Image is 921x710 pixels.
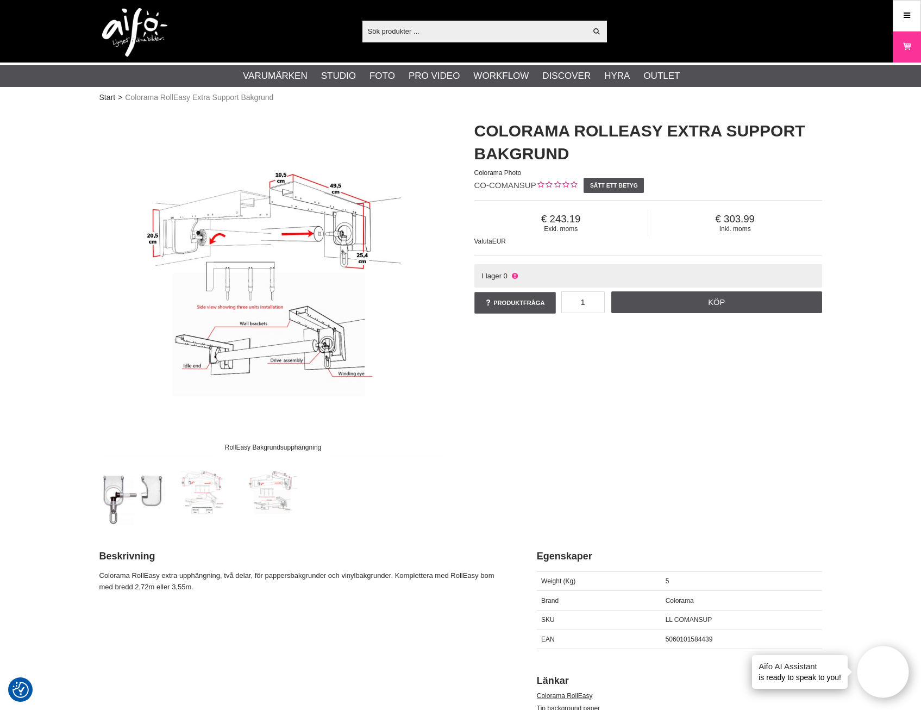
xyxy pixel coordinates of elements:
span: CO-COMANSUP [474,180,536,190]
span: Brand [541,597,559,605]
span: 0 [504,272,508,280]
h2: Egenskaper [537,550,822,563]
div: Kundbetyg: 0 [536,180,577,191]
span: SKU [541,616,555,624]
img: logo.png [102,8,167,57]
span: Colorama Photo [474,169,522,177]
span: EUR [492,238,506,245]
img: Colorama RollEasy Extra Bakgrundsupphängning [100,459,166,525]
a: Colorama RollEasy [537,692,593,700]
span: Inkl. moms [648,225,822,233]
a: Outlet [643,69,680,83]
span: > [118,92,122,103]
span: 5060101584439 [666,636,713,643]
div: RollEasy Bakgrundsupphängning [216,438,330,457]
span: Weight (Kg) [541,577,575,585]
a: Discover [542,69,591,83]
a: Studio [321,69,356,83]
h1: Colorama RollEasy Extra Support Bakgrund [474,120,822,165]
a: Workflow [473,69,529,83]
a: Hyra [604,69,630,83]
span: 303.99 [648,213,822,225]
p: Colorama RollEasy extra upphängning, två delar, för pappersbakgrunder och vinylbakgrunder. Komple... [99,570,510,593]
a: Sätt ett betyg [584,178,644,193]
span: 5 [666,577,669,585]
input: Sök produkter ... [362,23,587,39]
a: Produktfråga [474,292,556,314]
i: Ej i lager [510,272,519,280]
span: 243.19 [474,213,648,225]
a: Foto [369,69,395,83]
a: RollEasy Bakgrundsupphängning [99,109,447,457]
h2: Beskrivning [99,550,510,563]
img: RollEasy Bakgrundsupphängning [170,459,236,525]
span: Colorama [666,597,694,605]
a: Köp [611,291,822,313]
span: Valuta [474,238,492,245]
a: Start [99,92,116,103]
span: Colorama RollEasy Extra Support Bakgrund [125,92,273,103]
span: Exkl. moms [474,225,648,233]
a: Pro Video [409,69,460,83]
h2: Länkar [537,674,822,688]
h4: Aifo AI Assistant [759,661,841,672]
button: Samtyckesinställningar [12,680,29,700]
img: Revisit consent button [12,682,29,698]
a: Varumärken [243,69,308,83]
span: LL COMANSUP [666,616,712,624]
span: I lager [481,272,502,280]
div: is ready to speak to you! [752,655,848,689]
span: EAN [541,636,555,643]
img: Colorama RollEasy Extra Bakgrundsupphängning [99,109,447,457]
img: RollEasy Bakgrundsupphängning [240,459,306,525]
